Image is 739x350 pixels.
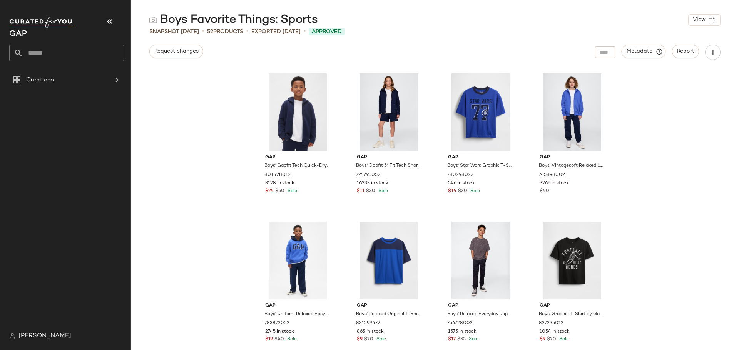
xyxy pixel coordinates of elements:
[539,311,604,318] span: Boys' Graphic T-Shirt by Gap [DATE] Black Size S (6/7)
[264,320,289,327] span: 783872022
[251,28,301,36] p: Exported [DATE]
[448,302,513,309] span: Gap
[351,222,428,299] img: cn59908448.jpg
[275,188,284,195] span: $50
[448,154,513,161] span: Gap
[286,189,297,194] span: Sale
[533,73,611,151] img: cn60467463.jpg
[356,311,421,318] span: Boys' Relaxed Original T-Shirt by Gap Blue Navy Colorblock Size M (8)
[622,45,666,58] button: Metadata
[540,188,549,195] span: $40
[149,45,203,58] button: Request changes
[688,14,721,26] button: View
[246,27,248,36] span: •
[18,332,71,341] span: [PERSON_NAME]
[539,172,565,179] span: 745898002
[467,337,478,342] span: Sale
[540,336,545,343] span: $9
[539,163,604,169] span: Boys' Vintagesoft Relaxed Logo Joggers by Gap Tapestry Navy Size M (8)
[356,172,380,179] span: 724795052
[264,163,329,169] span: Boys' Gapfit Tech Quick-Dry Zip Hoodie by Gap Blue Size S (6/7)
[540,180,569,187] span: 3266 in stock
[304,27,306,36] span: •
[677,48,694,55] span: Report
[447,172,473,179] span: 780298022
[469,189,480,194] span: Sale
[447,320,473,327] span: 756728002
[356,320,380,327] span: 831299472
[274,336,284,343] span: $40
[357,336,363,343] span: $9
[259,222,336,299] img: cn59867193.jpg
[375,337,386,342] span: Sale
[448,188,456,195] span: $14
[366,188,375,195] span: $30
[265,336,273,343] span: $19
[149,28,199,36] span: Snapshot [DATE]
[265,154,330,161] span: Gap
[264,172,291,179] span: 801428012
[265,188,274,195] span: $24
[207,28,243,36] div: Products
[357,302,422,309] span: Gap
[259,73,336,151] img: cn59978091.jpg
[448,180,475,187] span: 546 in stock
[364,336,373,343] span: $20
[692,17,706,23] span: View
[9,17,75,28] img: cfy_white_logo.C9jOOHJF.svg
[377,189,388,194] span: Sale
[447,163,512,169] span: Boys' Star Wars Graphic T-Shirt by Gap Royal Gem Size XXL (14/16)
[540,154,605,161] span: Gap
[207,29,213,35] span: 52
[626,48,661,55] span: Metadata
[149,16,157,24] img: svg%3e
[672,45,699,58] button: Report
[357,154,422,161] span: Gap
[458,188,467,195] span: $30
[149,12,318,28] div: Boys Favorite Things: Sports
[533,222,611,299] img: cn59923715.jpg
[312,28,342,36] span: Approved
[448,328,477,335] span: 1575 in stock
[540,302,605,309] span: Gap
[558,337,569,342] span: Sale
[26,76,54,85] span: Curations
[442,73,519,151] img: cn59977317.jpg
[265,302,330,309] span: Gap
[9,333,15,339] img: svg%3e
[547,336,556,343] span: $20
[357,328,384,335] span: 865 in stock
[447,311,512,318] span: Boys' Relaxed Everyday Joggers by Gap True Black Size XS (4/5)
[154,48,199,55] span: Request changes
[265,328,294,335] span: 2745 in stock
[448,336,456,343] span: $17
[265,180,294,187] span: 3128 in stock
[540,328,570,335] span: 1054 in stock
[357,180,388,187] span: 16233 in stock
[357,188,364,195] span: $11
[202,27,204,36] span: •
[264,311,329,318] span: Boys' Uniform Relaxed Easy Khakis by Gap Elysian Blue Size XS
[9,30,27,38] span: Current Company Name
[457,336,466,343] span: $35
[356,163,421,169] span: Boys' Gapfit 5" Fit Tech Shorts by Gap Blue Size XS (4/5)
[539,320,563,327] span: 827235012
[351,73,428,151] img: cn57808821.jpg
[286,337,297,342] span: Sale
[442,222,519,299] img: cn57876555.jpg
